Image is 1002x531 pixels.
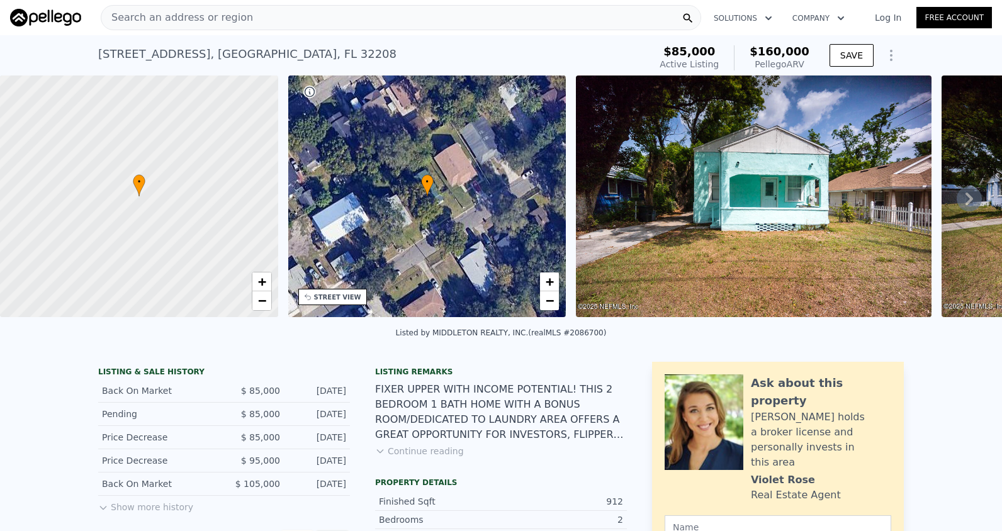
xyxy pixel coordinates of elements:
[257,274,266,289] span: +
[879,43,904,68] button: Show Options
[375,382,627,442] div: FIXER UPPER WITH INCOME POTENTIAL! THIS 2 BEDROOM 1 BATH HOME WITH A BONUS ROOM/DEDICATED TO LAUN...
[782,7,855,30] button: Company
[101,10,253,25] span: Search an address or region
[375,478,627,488] div: Property details
[290,384,346,397] div: [DATE]
[379,495,501,508] div: Finished Sqft
[546,274,554,289] span: +
[663,45,715,58] span: $85,000
[501,495,623,508] div: 912
[750,45,809,58] span: $160,000
[241,386,280,396] span: $ 85,000
[235,479,280,489] span: $ 105,000
[751,410,891,470] div: [PERSON_NAME] holds a broker license and personally invests in this area
[421,176,434,187] span: •
[290,408,346,420] div: [DATE]
[102,384,214,397] div: Back On Market
[241,409,280,419] span: $ 85,000
[98,496,193,513] button: Show more history
[540,272,559,291] a: Zoom in
[102,408,214,420] div: Pending
[750,58,809,70] div: Pellego ARV
[375,445,464,457] button: Continue reading
[290,454,346,467] div: [DATE]
[290,431,346,444] div: [DATE]
[257,293,266,308] span: −
[546,293,554,308] span: −
[540,291,559,310] a: Zoom out
[241,456,280,466] span: $ 95,000
[751,488,841,503] div: Real Estate Agent
[252,272,271,291] a: Zoom in
[241,432,280,442] span: $ 85,000
[751,374,891,410] div: Ask about this property
[102,454,214,467] div: Price Decrease
[102,478,214,490] div: Back On Market
[102,431,214,444] div: Price Decrease
[660,59,719,69] span: Active Listing
[133,176,145,187] span: •
[10,9,81,26] img: Pellego
[375,367,627,377] div: Listing remarks
[396,328,607,337] div: Listed by MIDDLETON REALTY, INC. (realMLS #2086700)
[916,7,992,28] a: Free Account
[860,11,916,24] a: Log In
[252,291,271,310] a: Zoom out
[501,513,623,526] div: 2
[421,174,434,196] div: •
[98,367,350,379] div: LISTING & SALE HISTORY
[830,44,874,67] button: SAVE
[576,75,932,317] img: Sale: 158160619 Parcel: 34246592
[290,478,346,490] div: [DATE]
[314,293,361,302] div: STREET VIEW
[379,513,501,526] div: Bedrooms
[704,7,782,30] button: Solutions
[751,472,815,488] div: Violet Rose
[98,45,397,63] div: [STREET_ADDRESS] , [GEOGRAPHIC_DATA] , FL 32208
[133,174,145,196] div: •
